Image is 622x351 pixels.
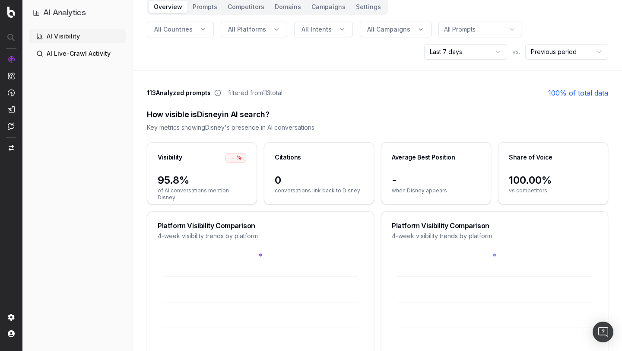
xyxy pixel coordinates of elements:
[158,222,363,229] div: Platform Visibility Comparison
[509,173,597,187] span: 100.00%
[147,108,608,121] div: How visible is Disney in AI search?
[228,25,266,34] span: All Platforms
[593,322,613,342] div: Open Intercom Messenger
[236,154,241,161] span: %
[158,232,363,240] div: 4-week visibility trends by platform
[392,232,597,240] div: 4-week visibility trends by platform
[509,187,597,194] span: vs competitors
[351,1,386,13] button: Settings
[509,153,552,162] div: Share of Voice
[222,1,270,13] button: Competitors
[367,25,410,34] span: All Campaigns
[33,7,122,19] button: AI Analytics
[8,56,15,63] img: Analytics
[275,173,363,187] span: 0
[392,153,455,162] div: Average Best Position
[7,6,15,18] img: Botify logo
[29,29,126,43] a: AI Visibility
[228,89,282,97] span: filtered from 113 total
[8,72,15,80] img: Intelligence
[225,153,246,163] div: -
[158,153,182,162] div: Visibility
[158,187,246,201] span: of AI conversations mention Disney
[187,1,222,13] button: Prompts
[149,1,187,13] button: Overview
[8,106,15,113] img: Studio
[548,88,608,98] a: 100% of total data
[29,47,126,61] a: AI Live-Crawl Activity
[270,1,306,13] button: Domains
[154,25,193,34] span: All Countries
[147,89,211,97] span: 113 Analyzed prompts
[392,173,480,187] span: -
[158,173,246,187] span: 95.8%
[8,314,15,321] img: Setting
[306,1,351,13] button: Campaigns
[512,48,520,56] span: vs.
[275,153,301,162] div: Citations
[8,89,15,96] img: Activation
[147,123,608,132] div: Key metrics showing Disney 's presence in AI conversations
[43,7,86,19] h1: AI Analytics
[275,187,363,194] span: conversations link back to Disney
[9,145,14,151] img: Switch project
[8,122,15,130] img: Assist
[8,330,15,337] img: My account
[301,25,332,34] span: All Intents
[392,187,480,194] span: when Disney appears
[392,222,597,229] div: Platform Visibility Comparison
